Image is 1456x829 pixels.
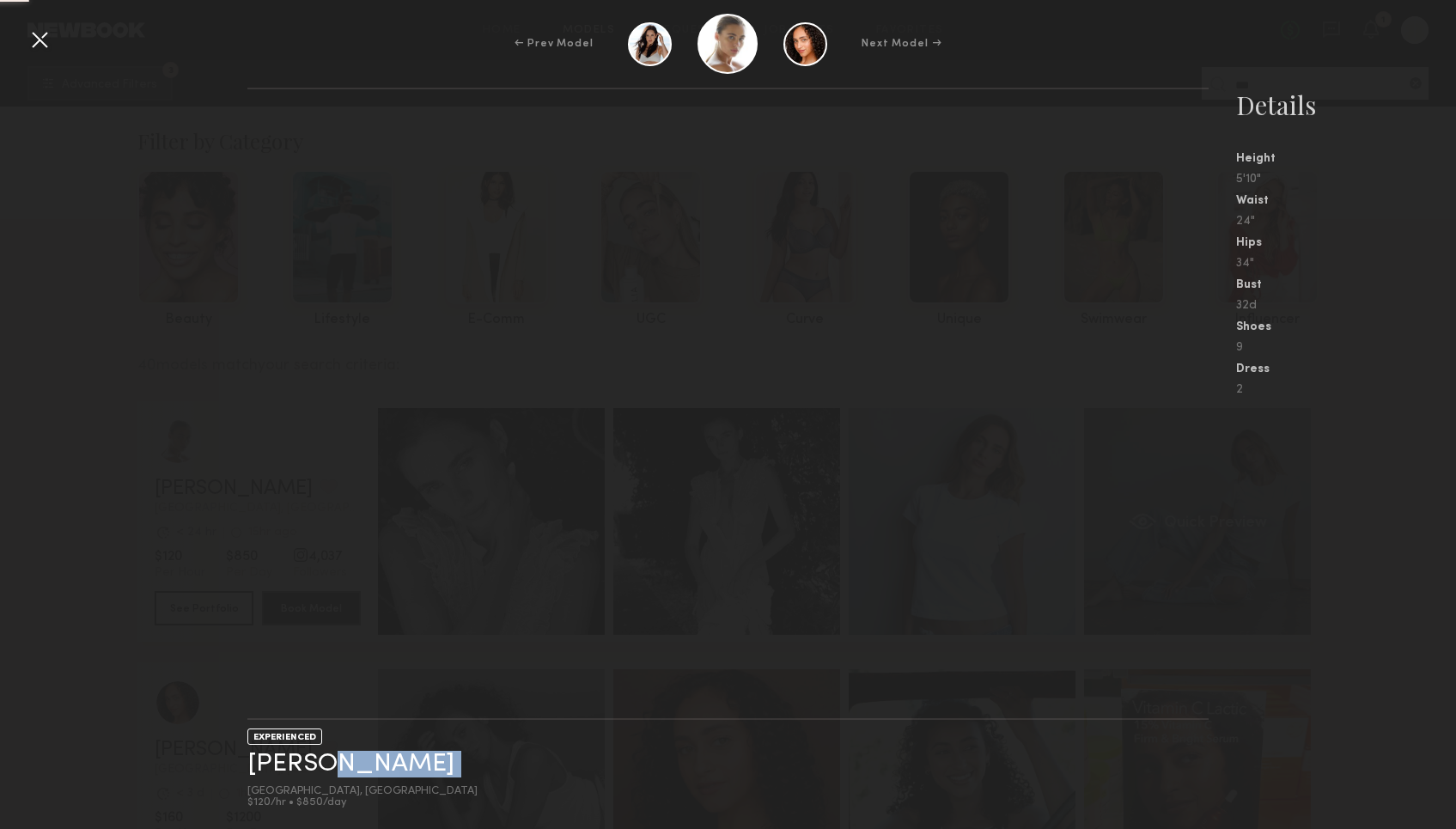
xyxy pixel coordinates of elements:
[1236,153,1456,165] div: Height
[247,797,478,808] div: $120/hr • $850/day
[1236,363,1456,375] div: Dress
[1236,216,1456,228] div: 24"
[515,36,594,52] div: ← Prev Model
[1236,321,1456,333] div: Shoes
[1236,195,1456,207] div: Waist
[1236,258,1456,270] div: 34"
[862,36,941,52] div: Next Model →
[247,786,478,797] div: [GEOGRAPHIC_DATA], [GEOGRAPHIC_DATA]
[1236,384,1456,396] div: 2
[1236,237,1456,249] div: Hips
[247,751,454,777] a: [PERSON_NAME]
[1236,88,1456,122] div: Details
[1236,342,1456,354] div: 9
[247,728,322,745] div: EXPERIENCED
[1236,300,1456,312] div: 32d
[1236,174,1456,186] div: 5'10"
[1236,279,1456,291] div: Bust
